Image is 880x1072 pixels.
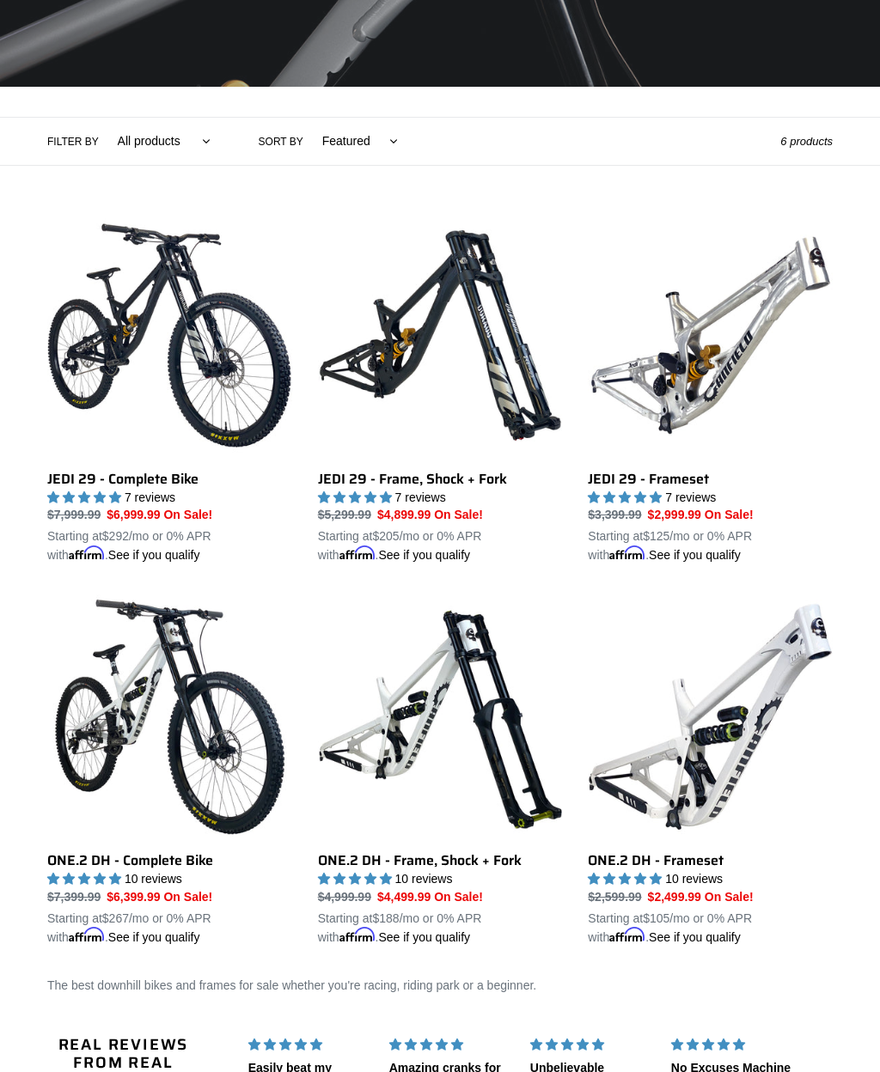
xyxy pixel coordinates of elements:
[389,1036,510,1054] div: 5 stars
[780,135,833,148] span: 6 products
[248,1036,369,1054] div: 5 stars
[671,1036,791,1054] div: 5 stars
[47,134,99,149] label: Filter by
[259,134,303,149] label: Sort by
[530,1036,651,1054] div: 5 stars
